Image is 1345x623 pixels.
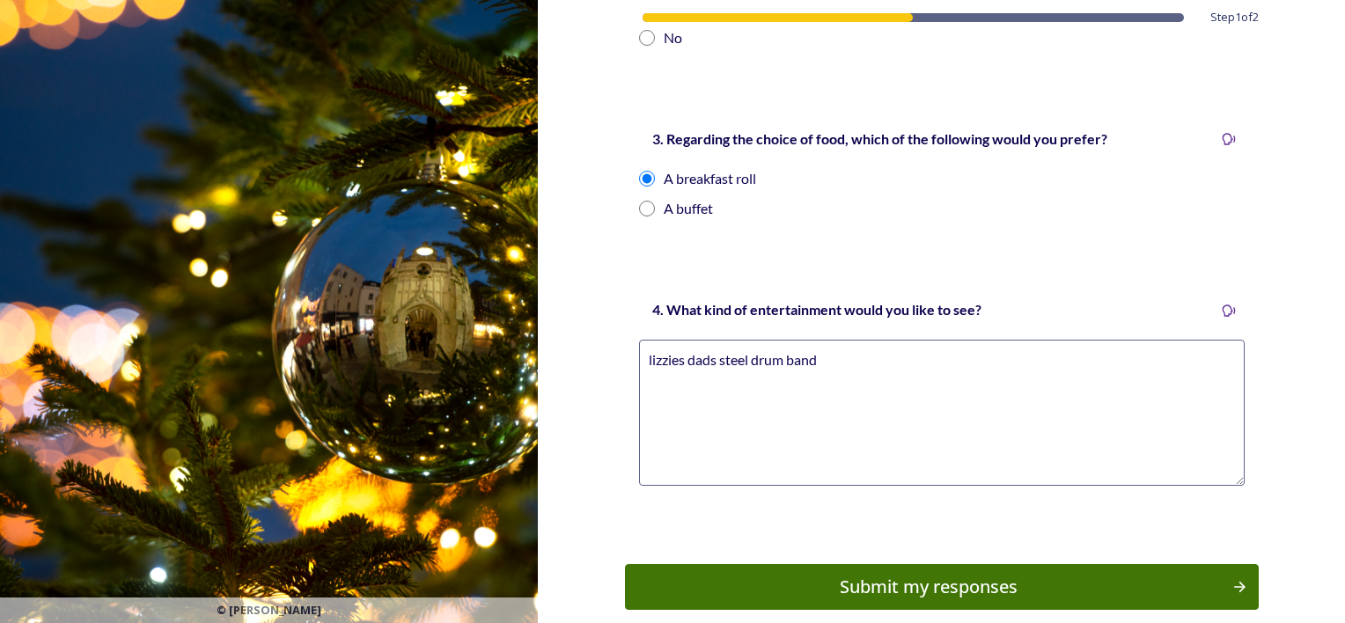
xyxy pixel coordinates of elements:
span: Step 1 of 2 [1210,9,1259,26]
textarea: lizzies dads steel drum band [639,340,1245,486]
strong: 4. What kind of entertainment would you like to see? [652,301,981,318]
span: © [PERSON_NAME] [217,602,321,619]
div: Submit my responses [635,574,1224,600]
strong: 3. Regarding the choice of food, which of the following would you prefer? [652,130,1107,147]
button: Continue [625,564,1259,610]
div: A breakfast roll [664,168,756,189]
div: No [664,27,682,48]
div: A buffet [664,198,713,219]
